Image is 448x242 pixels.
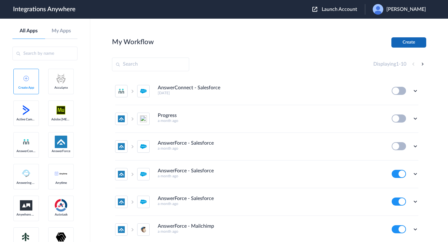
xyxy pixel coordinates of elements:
[23,76,29,81] img: add-icon.svg
[158,113,177,119] h4: Progress
[158,91,383,95] h5: [DATE]
[20,104,32,116] img: active-campaign-logo.svg
[51,149,71,153] span: AnswerForce
[55,136,67,148] img: af-app-logo.svg
[51,181,71,185] span: Anytime
[55,104,67,116] img: adobe-muse-logo.svg
[158,140,214,146] h4: AnswerForce - Salesforce
[373,4,383,15] img: user.png
[112,38,154,46] h2: My Workflow
[55,199,67,212] img: autotask.png
[20,167,32,180] img: Answering_service.png
[396,62,399,67] span: 1
[112,58,189,71] input: Search
[16,181,36,185] span: Answering Service
[12,28,45,34] a: All Apps
[158,174,383,178] h5: a month ago
[373,61,406,67] h4: Displaying -
[51,213,71,216] span: Autotask
[401,62,406,67] span: 10
[16,86,36,90] span: Create App
[55,172,67,175] img: anytime-calendar-logo.svg
[16,149,36,153] span: AnswerConnect
[312,7,317,12] img: launch-acct-icon.svg
[55,72,67,85] img: acculynx-logo.svg
[386,7,426,12] span: [PERSON_NAME]
[158,196,214,202] h4: AnswerForce - Salesforce
[158,202,383,206] h5: a month ago
[16,118,36,121] span: Active Campaign
[158,146,383,151] h5: a month ago
[12,47,77,60] input: Search by name
[158,223,214,229] h4: AnswerForce - Mailchimp
[322,7,357,12] span: Launch Account
[22,138,30,146] img: answerconnect-logo.svg
[20,200,32,211] img: aww.png
[312,7,365,12] button: Launch Account
[51,86,71,90] span: AccuLynx
[158,119,383,123] h5: a month ago
[158,85,220,91] h4: AnswerConnect - Salesforce
[158,229,383,234] h5: a month ago
[13,6,76,13] h1: Integrations Anywhere
[158,168,214,174] h4: AnswerForce - Salesforce
[51,118,71,121] span: Adobe [MEDICAL_DATA]
[16,213,36,216] span: Anywhere Works
[391,37,426,48] button: Create
[45,28,78,34] a: My Apps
